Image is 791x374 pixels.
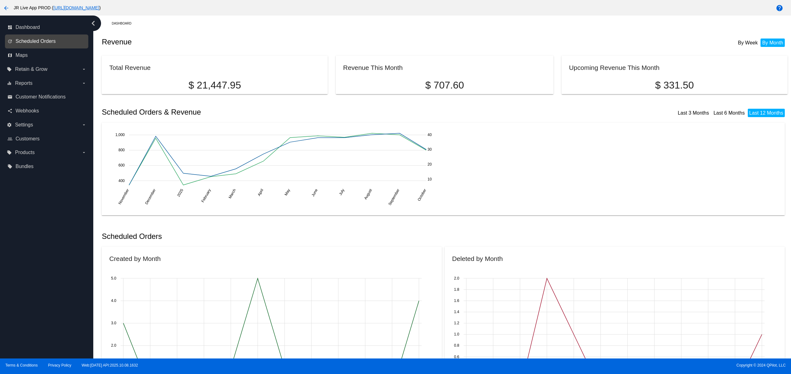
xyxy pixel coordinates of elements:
span: Bundles [16,164,34,169]
i: local_offer [7,67,12,72]
text: 0.8 [454,344,459,348]
text: 600 [118,163,125,167]
text: 1.2 [454,321,459,326]
text: 40 [428,132,432,137]
a: Terms & Conditions [5,363,38,367]
text: 10 [428,177,432,181]
a: Last 12 Months [749,110,783,116]
p: $ 21,447.95 [109,80,320,91]
i: share [7,108,12,113]
i: map [7,53,12,58]
span: Settings [15,122,33,128]
i: arrow_drop_down [81,67,86,72]
text: December [144,188,157,205]
text: 2.0 [454,276,459,280]
text: February [201,188,212,203]
text: November [118,188,130,205]
text: October [417,188,427,202]
span: Webhooks [16,108,39,114]
text: 30 [428,147,432,152]
text: 800 [118,148,125,152]
i: arrow_drop_down [81,150,86,155]
text: 1.8 [454,287,459,292]
a: [URL][DOMAIN_NAME] [53,5,99,10]
text: 1.0 [454,332,459,337]
h2: Upcoming Revenue This Month [569,64,659,71]
span: Copyright © 2024 QPilot, LLC [401,363,786,367]
text: 20 [428,162,432,166]
p: $ 707.60 [343,80,546,91]
text: 400 [118,178,125,183]
text: September [388,188,400,206]
a: Privacy Policy [48,363,72,367]
a: Web:[DATE] API:2025.10.08.1632 [82,363,138,367]
h2: Scheduled Orders [102,232,445,241]
i: people_outline [7,136,12,141]
i: update [7,39,12,44]
text: 1.6 [454,299,459,303]
i: chevron_left [88,18,98,28]
a: update Scheduled Orders [7,36,86,46]
text: 1.4 [454,310,459,314]
i: arrow_drop_down [81,122,86,127]
text: June [311,188,319,197]
a: local_offer Bundles [7,162,86,171]
span: Scheduled Orders [16,39,56,44]
text: May [284,188,291,196]
a: Last 3 Months [678,110,709,116]
text: 1,000 [115,133,125,137]
a: dashboard Dashboard [7,22,86,32]
a: Dashboard [112,19,137,28]
h2: Total Revenue [109,64,150,71]
span: Retain & Grow [15,66,47,72]
a: share Webhooks [7,106,86,116]
text: 2025 [176,188,184,197]
i: local_offer [7,164,12,169]
span: Reports [15,80,32,86]
i: local_offer [7,150,12,155]
li: By Month [761,39,785,47]
i: email [7,94,12,99]
h2: Deleted by Month [452,255,503,262]
h2: Scheduled Orders & Revenue [102,108,445,116]
h2: Revenue This Month [343,64,403,71]
h2: Revenue [102,38,445,46]
text: 4.0 [111,299,117,303]
span: Customers [16,136,39,142]
a: Last 6 Months [714,110,745,116]
span: Dashboard [16,25,40,30]
text: 0.6 [454,355,459,359]
i: dashboard [7,25,12,30]
p: $ 331.50 [569,80,780,91]
i: equalizer [7,81,12,86]
mat-icon: help [776,4,783,12]
text: August [363,188,373,200]
li: By Week [736,39,759,47]
i: arrow_drop_down [81,81,86,86]
a: email Customer Notifications [7,92,86,102]
text: 2.0 [111,344,117,348]
text: 5.0 [111,276,117,280]
text: March [228,188,237,199]
span: Products [15,150,35,155]
h2: Created by Month [109,255,160,262]
i: settings [7,122,12,127]
a: people_outline Customers [7,134,86,144]
text: 3.0 [111,321,117,326]
span: JR Live App PROD ( ) [14,5,101,10]
text: April [257,188,264,197]
text: July [338,188,345,196]
span: Customer Notifications [16,94,66,100]
mat-icon: arrow_back [2,4,10,12]
a: map Maps [7,50,86,60]
span: Maps [16,52,28,58]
